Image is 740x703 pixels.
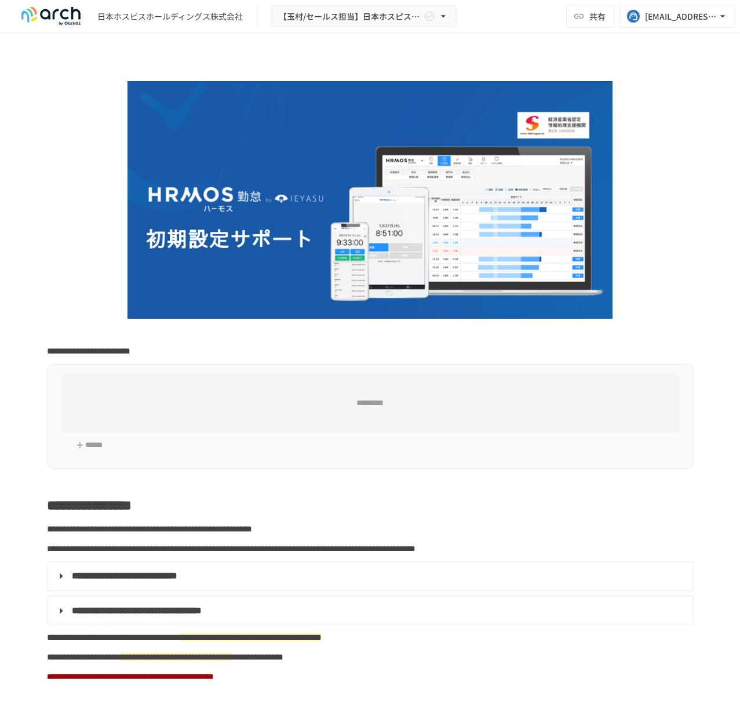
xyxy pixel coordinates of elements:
button: 【玉村/セールス担当】日本ホスピスホールディングス株式会社様_初期設定サポート [271,5,457,28]
img: logo-default@2x-9cf2c760.svg [14,7,88,26]
span: 共有 [589,10,606,23]
img: GdztLVQAPnGLORo409ZpmnRQckwtTrMz8aHIKJZF2AQ [127,81,613,319]
span: 【玉村/セールス担当】日本ホスピスホールディングス株式会社様_初期設定サポート [279,9,421,24]
div: [EMAIL_ADDRESS][DOMAIN_NAME] [645,9,717,24]
button: [EMAIL_ADDRESS][DOMAIN_NAME] [619,5,735,28]
button: 共有 [566,5,615,28]
div: 日本ホスピスホールディングス株式会社 [97,10,243,23]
